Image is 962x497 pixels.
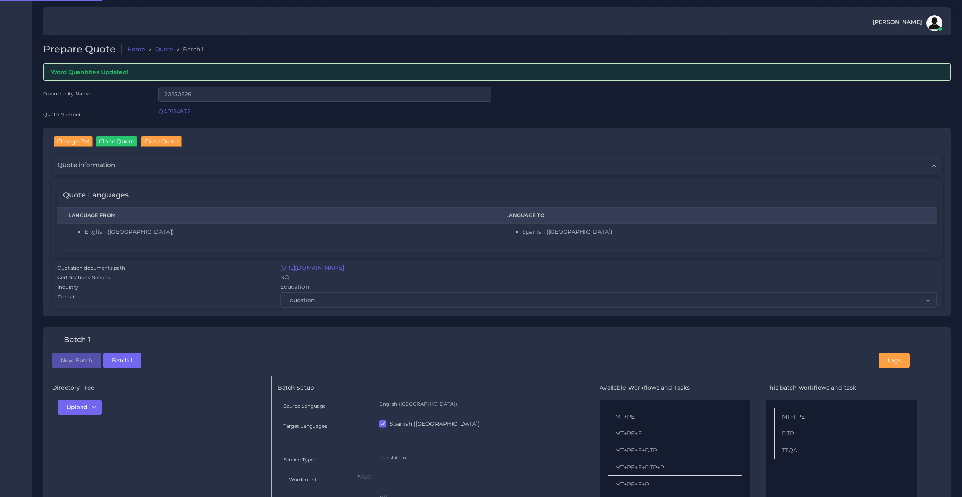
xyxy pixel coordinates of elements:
label: Spanish ([GEOGRAPHIC_DATA]) [390,420,480,428]
label: Service Type: [283,456,315,463]
h5: This batch workflows and task [766,384,917,391]
h2: Prepare Quote [43,44,122,55]
label: Opportunity Name [43,90,90,97]
a: Batch 1 [103,356,141,364]
span: Quote information [57,161,115,169]
th: Language To [495,208,937,224]
li: MT+PE+E+DTP [608,442,742,459]
li: MT+PE+E+P [608,476,742,493]
input: Close Quote [141,136,182,147]
h4: Batch 1 [64,336,91,344]
label: Certifications Needed [57,274,111,281]
h5: Directory Tree [52,384,266,391]
button: New Batch [52,353,101,368]
label: Source Language [283,402,326,409]
p: translation [379,453,560,462]
li: MT+PE+E+DTP+P [608,459,742,476]
label: Wordcount [289,476,317,483]
li: MT+PE [608,408,742,425]
p: 5000 [358,473,555,481]
li: Spanish ([GEOGRAPHIC_DATA]) [522,228,926,236]
div: Quote information [52,155,942,175]
label: Industry [57,284,78,291]
button: Batch 1 [103,353,141,368]
div: NO [275,273,943,283]
div: Word Quantities Updated! [43,63,951,80]
input: Change PM [54,136,93,147]
li: MT+FPE [774,408,909,425]
label: Target Languages [283,423,327,429]
li: DTP [774,425,909,442]
h5: Batch Setup [278,384,566,391]
p: English ([GEOGRAPHIC_DATA]) [379,400,560,408]
th: Language From [57,208,495,224]
a: QAR124872 [158,108,190,115]
li: Batch 1 [173,45,204,53]
a: [PERSON_NAME]avatar [869,15,945,31]
label: Domain [57,293,77,300]
li: English ([GEOGRAPHIC_DATA]) [85,228,484,236]
a: Home [127,45,145,53]
span: [PERSON_NAME] [873,19,922,25]
h5: Available Workflows and Tasks [600,384,750,391]
img: avatar [926,15,942,31]
a: Quote [155,45,173,53]
input: Clone Quote [96,136,137,147]
button: Logs [879,353,910,368]
label: Quotation documents path [57,264,125,272]
div: Education [275,283,943,292]
li: TTQA [774,442,909,459]
li: MT+PE+E [608,425,742,442]
a: New Batch [52,356,101,364]
button: Upload [58,400,102,415]
label: Quote Number [43,111,81,118]
a: [URL][DOMAIN_NAME] [280,264,344,271]
span: Logs [887,357,901,364]
h4: Quote Languages [63,191,129,200]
